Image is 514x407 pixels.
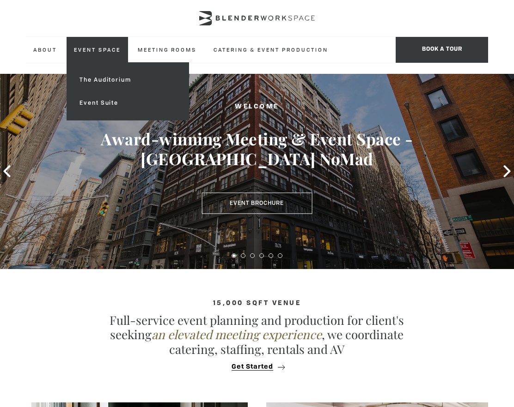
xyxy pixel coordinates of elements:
[67,37,128,62] a: Event Space
[130,37,204,62] a: Meeting Rooms
[95,313,419,356] p: Full-service event planning and production for client's seeking , we coordinate catering, staffin...
[396,37,488,63] span: Book a tour
[348,289,514,407] iframe: Chat Widget
[26,299,489,307] h4: 15,000 sqft venue
[202,192,312,214] a: Event Brochure
[26,37,64,62] a: About
[26,101,489,113] h2: Welcome
[229,363,285,371] button: Get Started
[72,68,183,91] a: The Auditorium
[26,129,489,169] h3: Award-winning Meeting & Event Space - [GEOGRAPHIC_DATA] NoMad
[206,37,336,62] a: Catering & Event Production
[152,326,322,342] em: an elevated meeting experience
[72,91,183,114] a: Event Suite
[232,364,273,371] span: Get Started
